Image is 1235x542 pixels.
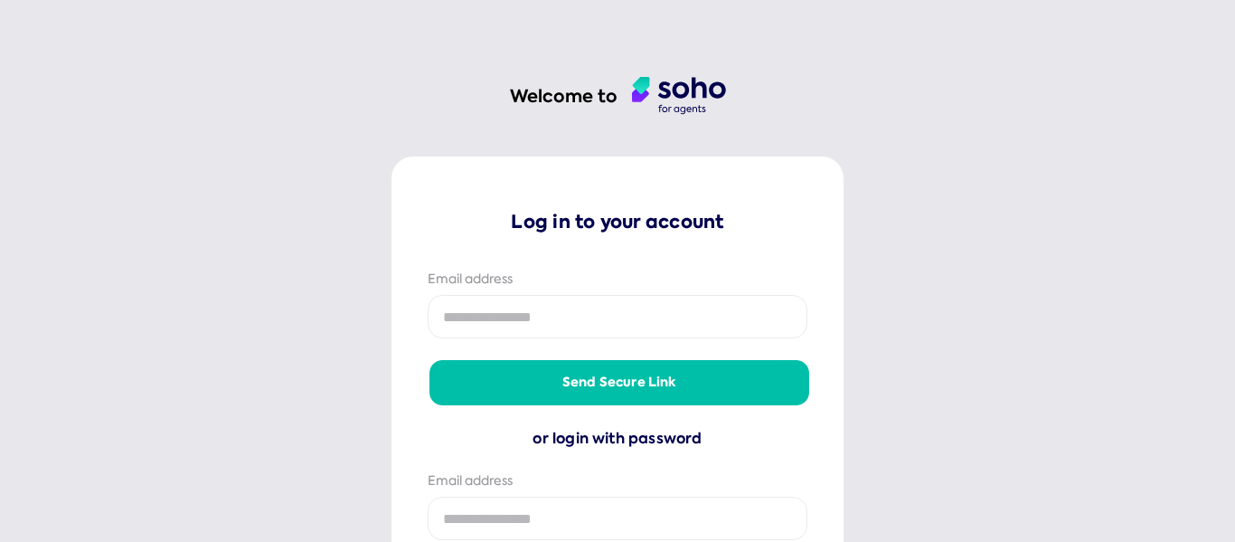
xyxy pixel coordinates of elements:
div: Email address [428,271,807,289]
img: agent logo [632,77,726,115]
div: or login with password [428,427,807,451]
h1: Welcome to [510,84,617,109]
button: Send secure link [429,360,809,405]
p: Log in to your account [428,209,807,234]
div: Email address [428,472,807,490]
